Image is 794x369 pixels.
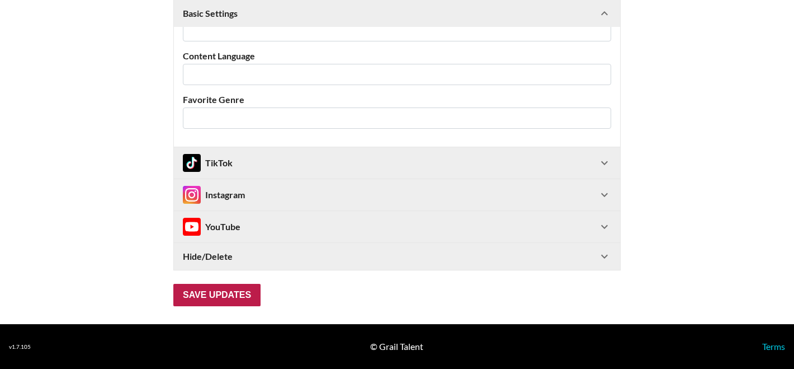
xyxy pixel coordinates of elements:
a: Terms [762,341,785,352]
div: TikTokTikTok [174,147,620,179]
strong: Basic Settings [183,8,238,19]
div: © Grail Talent [370,341,423,352]
div: v 1.7.105 [9,343,31,351]
img: Instagram [183,186,201,204]
div: InstagramInstagram [174,179,620,211]
label: Favorite Genre [183,94,611,105]
img: Instagram [183,218,201,236]
input: Save Updates [173,284,261,306]
div: TikTok [183,154,233,172]
img: TikTok [183,154,201,172]
strong: Hide/Delete [183,251,233,262]
div: InstagramYouTube [174,211,620,242]
div: Hide/Delete [174,243,620,270]
div: Instagram [183,186,245,204]
div: YouTube [183,218,240,236]
label: Content Language [183,50,611,62]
